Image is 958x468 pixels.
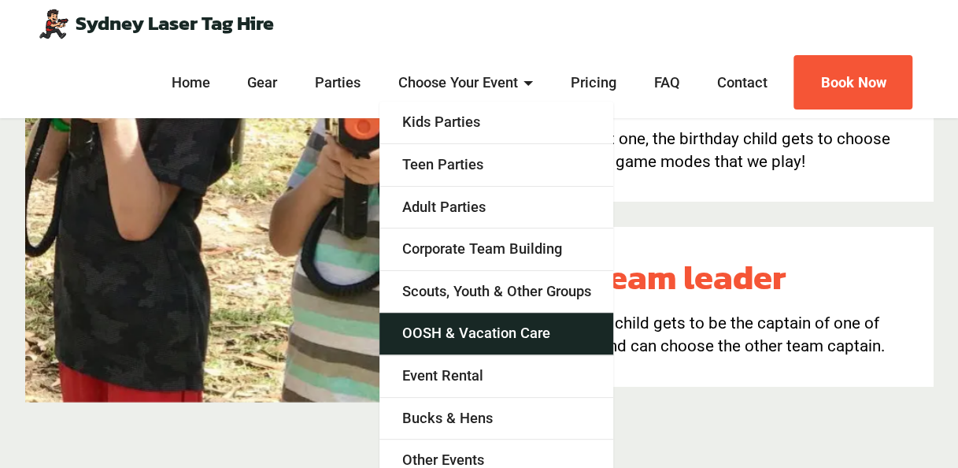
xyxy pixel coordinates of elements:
[379,313,614,355] a: OOSH & Vacation Care
[379,102,614,144] a: Kids Parties
[793,55,912,110] a: Book Now
[379,398,614,440] a: Bucks & Hens
[243,72,282,93] a: Gear
[567,72,621,93] a: Pricing
[379,144,614,187] a: Teen Parties
[520,251,786,302] strong: Be a team leader
[167,72,214,93] a: Home
[520,127,905,173] p: After the first one, the birthday child gets to choose their favorite game modes that we play!
[379,355,614,398] a: Event Rental
[379,187,614,229] a: Adult Parties
[394,72,538,93] a: Choose Your Event
[713,72,772,93] a: Contact
[76,13,274,33] a: Sydney Laser Tag Hire
[379,271,614,314] a: Scouts, Youth & Other Groups
[310,72,364,93] a: Parties
[649,72,684,93] a: FAQ
[520,311,905,357] p: The birthday child gets to be the captain of one of the teams, and can choose the other team capt...
[38,8,69,39] img: Mobile Laser Tag Parties Sydney
[379,228,614,271] a: Corporate Team Building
